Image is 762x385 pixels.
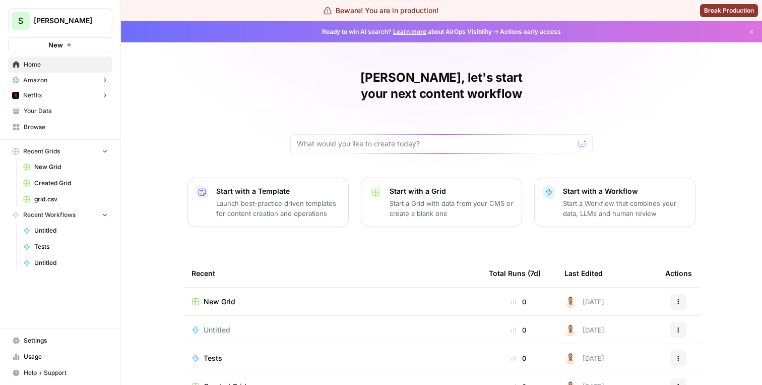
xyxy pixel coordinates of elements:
[24,352,108,361] span: Usage
[48,40,63,50] span: New
[8,207,112,223] button: Recent Workflows
[8,73,112,88] button: Amazon
[187,178,349,227] button: Start with a TemplateLaunch best-practice driven templates for content creation and operations
[19,255,112,271] a: Untitled
[23,210,76,219] span: Recent Workflows
[8,8,112,33] button: Workspace: Santiago
[192,259,473,287] div: Recent
[297,139,574,149] input: What would you like to create today?
[665,259,692,287] div: Actions
[216,198,340,218] p: Launch best-practice driven templates for content creation and operations
[204,353,222,363] span: Tests
[34,242,108,251] span: Tests
[700,4,758,17] button: Break Production
[8,119,112,135] a: Browse
[489,325,548,335] div: 0
[322,27,492,36] span: Ready to win AI search? about AirOps Visibility
[8,88,112,103] button: Netflix
[204,325,230,335] span: Untitled
[489,297,548,307] div: 0
[24,336,108,345] span: Settings
[290,70,593,102] h1: [PERSON_NAME], let's start your next content workflow
[216,186,340,196] p: Start with a Template
[18,15,23,27] span: S
[192,353,473,363] a: Tests
[34,258,108,267] span: Untitled
[24,60,108,69] span: Home
[324,6,438,16] div: Beware! You are in production!
[19,159,112,175] a: New Grid
[390,198,514,218] p: Start a Grid with data from your CMS or create a blank one
[390,186,514,196] p: Start with a Grid
[489,259,541,287] div: Total Runs (7d)
[34,16,95,26] span: [PERSON_NAME]
[23,91,42,100] span: Netflix
[563,186,687,196] p: Start with a Workflow
[8,144,112,159] button: Recent Grids
[500,27,561,36] span: Actions early access
[19,175,112,191] a: Created Grid
[564,352,604,364] div: [DATE]
[34,179,108,188] span: Created Grid
[564,259,603,287] div: Last Edited
[204,297,235,307] span: New Grid
[361,178,522,227] button: Start with a GridStart a Grid with data from your CMS or create a blank one
[24,123,108,132] span: Browse
[19,239,112,255] a: Tests
[12,92,19,99] img: p8ycinhkrmuww1zqodvl6hlvzpgg
[704,6,754,15] span: Break Production
[564,324,604,336] div: [DATE]
[8,103,112,119] a: Your Data
[564,296,577,308] img: n02y6dxk2kpdk487jkjae1zkvp35
[564,296,604,308] div: [DATE]
[24,368,108,377] span: Help + Support
[8,349,112,365] a: Usage
[34,195,108,204] span: grid.csv
[8,57,112,73] a: Home
[564,352,577,364] img: n02y6dxk2kpdk487jkjae1zkvp35
[192,325,473,335] a: Untitled
[489,353,548,363] div: 0
[393,28,426,35] a: Learn more
[563,198,687,218] p: Start a Workflow that combines your data, LLMs and human review
[34,162,108,172] span: New Grid
[23,147,60,156] span: Recent Grids
[192,297,473,307] a: New Grid
[23,76,47,85] span: Amazon
[34,226,108,235] span: Untitled
[19,223,112,239] a: Untitled
[8,333,112,349] a: Settings
[19,191,112,207] a: grid.csv
[534,178,695,227] button: Start with a WorkflowStart a Workflow that combines your data, LLMs and human review
[24,106,108,116] span: Your Data
[564,324,577,336] img: n02y6dxk2kpdk487jkjae1zkvp35
[8,365,112,381] button: Help + Support
[8,37,112,52] button: New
